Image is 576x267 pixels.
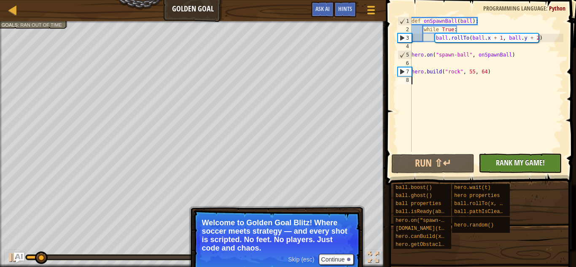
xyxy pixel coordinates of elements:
[454,222,494,228] span: hero.random()
[483,4,546,12] span: Programming language
[454,193,500,199] span: hero properties
[396,234,453,240] span: hero.canBuild(x, y)
[396,209,459,215] span: ball.isReady(ability)
[391,154,474,173] button: Run ⇧↵
[288,256,314,263] span: Skip (esc)
[20,22,62,27] span: Ran out of time
[454,209,521,215] span: ball.pathIsClear(x, y)
[311,2,334,17] button: Ask AI
[398,51,412,59] div: 5
[1,22,18,27] span: Goals
[396,218,468,224] span: hero.on("spawn-ball", f)
[4,250,21,267] button: Ctrl + P: Play
[396,226,471,232] span: [DOMAIN_NAME](type, x, y)
[479,154,562,173] button: Rank My Game!
[398,67,412,76] div: 7
[549,4,565,12] span: Python
[398,25,412,34] div: 2
[361,2,382,22] button: Show game menu
[365,250,382,267] button: Toggle fullscreen
[315,5,330,13] span: Ask AI
[18,22,20,27] span: :
[546,4,549,12] span: :
[398,42,412,51] div: 4
[496,157,545,168] span: Rank My Game!
[398,17,412,25] div: 1
[319,254,354,265] button: Continue
[398,59,412,67] div: 6
[14,253,24,263] button: Ask AI
[396,242,468,248] span: hero.getObstacleAt(x, y)
[398,76,412,84] div: 8
[396,201,441,207] span: ball properties
[338,5,352,13] span: Hints
[202,218,352,252] p: Welcome to Golden Goal Blitz! Where soccer meets strategy — and every shot is scripted. No feet. ...
[396,185,432,191] span: ball.boost()
[454,201,506,207] span: ball.rollTo(x, y)
[398,34,412,42] div: 3
[454,185,490,191] span: hero.wait(t)
[396,193,432,199] span: ball.ghost()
